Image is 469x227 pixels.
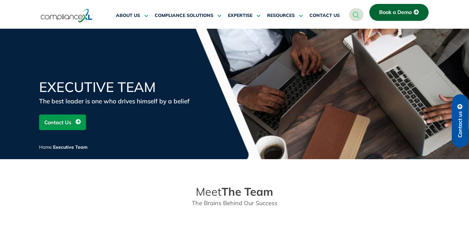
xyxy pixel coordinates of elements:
span: / [39,144,88,150]
a: Home [39,144,52,150]
h1: Executive Team [39,80,195,94]
p: The Brains Behind Our Success [42,199,427,207]
span: EXPERTISE [228,13,252,19]
a: Contact us [452,94,469,147]
a: EXPERTISE [228,8,261,23]
span: ABOUT US [116,13,140,19]
a: RESOURCES [267,8,303,23]
a: Book a Demo [369,4,429,21]
a: navsearch-button [349,8,363,21]
div: The best leader is one who drives himself by a belief [39,97,195,106]
span: Contact us [457,111,463,138]
span: COMPLIANCE SOLUTIONS [155,13,213,19]
span: Executive Team [53,144,88,150]
strong: The Team [221,185,273,199]
a: ABOUT US [116,8,148,23]
span: RESOURCES [267,13,295,19]
span: CONTACT US [309,13,340,19]
img: logo-one.svg [41,8,92,23]
a: Contact Us [39,114,86,130]
h2: Meet [42,185,427,198]
a: COMPLIANCE SOLUTIONS [155,8,221,23]
span: Book a Demo [379,9,412,15]
span: Contact Us [44,116,71,129]
a: CONTACT US [309,8,340,23]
